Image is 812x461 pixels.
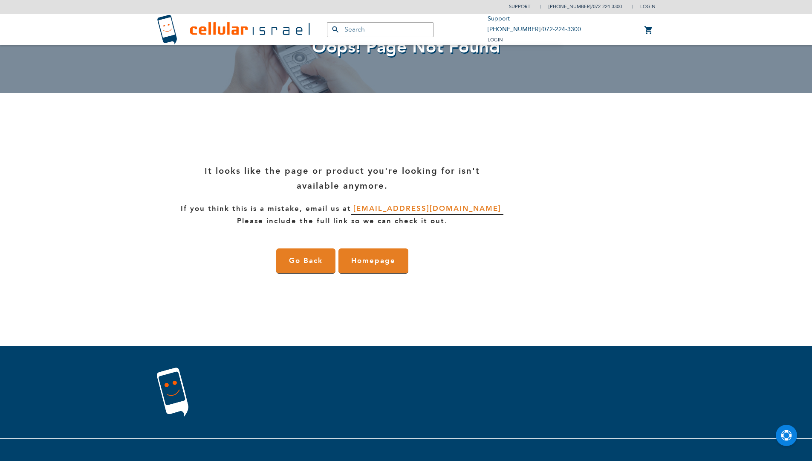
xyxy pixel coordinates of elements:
[593,3,622,10] a: 072-224-3300
[488,37,503,43] span: Login
[640,3,656,10] span: Login
[338,248,408,273] a: Homepage
[488,24,581,35] li: /
[312,35,500,59] span: Oops! Page Not Found
[488,25,540,33] a: [PHONE_NUMBER]
[351,203,503,215] a: [EMAIL_ADDRESS][DOMAIN_NAME]
[193,163,491,194] p: It looks like the page or product you're looking for isn't available anymore.
[549,3,591,10] a: [PHONE_NUMBER]
[540,0,622,13] li: /
[327,22,433,37] input: Search
[509,3,530,10] a: Support
[157,202,528,228] p: If you think this is a mistake, email us at Please include the full link so we can check it out.
[488,15,510,23] a: Support
[157,15,310,45] img: Cellular Israel
[276,248,335,273] a: Go Back
[543,25,581,33] a: 072-224-3300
